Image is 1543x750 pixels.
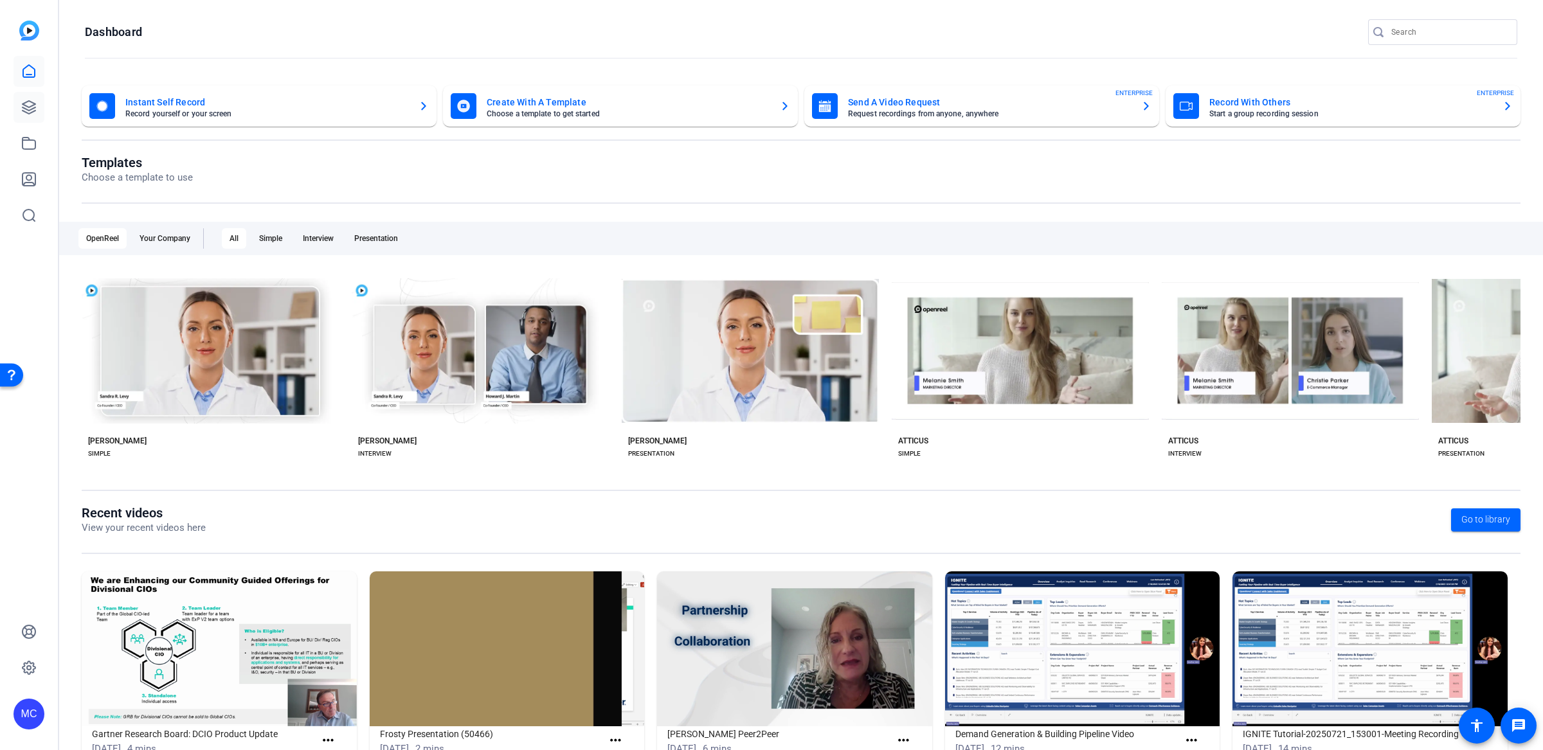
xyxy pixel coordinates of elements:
mat-card-subtitle: Choose a template to get started [487,110,770,118]
img: IGNITE Tutorial-20250721_153001-Meeting Recording [1232,571,1508,726]
span: Go to library [1461,513,1510,526]
div: ATTICUS [1168,436,1198,446]
mat-icon: more_horiz [320,733,336,749]
button: Create With A TemplateChoose a template to get started [443,85,798,127]
input: Search [1391,24,1507,40]
a: Go to library [1451,508,1520,531]
div: Interview [295,228,341,249]
div: ATTICUS [1438,436,1468,446]
div: SIMPLE [88,449,111,459]
mat-card-title: Instant Self Record [125,94,408,110]
div: Simple [251,228,290,249]
h1: Recent videos [82,505,206,521]
mat-card-subtitle: Start a group recording session [1209,110,1492,118]
img: Gartner Research Board: DCIO Product Update [82,571,357,726]
div: All [222,228,246,249]
img: Tracy Orr Peer2Peer [657,571,932,726]
div: [PERSON_NAME] [88,436,147,446]
div: INTERVIEW [358,449,392,459]
button: Send A Video RequestRequest recordings from anyone, anywhereENTERPRISE [804,85,1159,127]
h1: Frosty Presentation (50466) [380,726,603,742]
mat-icon: accessibility [1469,718,1484,733]
div: MC [14,699,44,729]
div: INTERVIEW [1168,449,1202,459]
div: PRESENTATION [628,449,674,459]
h1: Templates [82,155,193,170]
h1: [PERSON_NAME] Peer2Peer [667,726,890,742]
p: Choose a template to use [82,170,193,185]
img: Frosty Presentation (50466) [370,571,645,726]
mat-card-subtitle: Record yourself or your screen [125,110,408,118]
p: View your recent videos here [82,521,206,535]
div: Your Company [132,228,198,249]
button: Record With OthersStart a group recording sessionENTERPRISE [1166,85,1520,127]
mat-card-subtitle: Request recordings from anyone, anywhere [848,110,1131,118]
mat-card-title: Send A Video Request [848,94,1131,110]
span: ENTERPRISE [1115,88,1153,98]
button: Instant Self RecordRecord yourself or your screen [82,85,437,127]
mat-card-title: Create With A Template [487,94,770,110]
h1: Demand Generation & Building Pipeline Video [955,726,1178,742]
h1: Gartner Research Board: DCIO Product Update [92,726,315,742]
mat-icon: more_horiz [896,733,912,749]
mat-icon: more_horiz [608,733,624,749]
span: ENTERPRISE [1477,88,1514,98]
div: OpenReel [78,228,127,249]
div: ATTICUS [898,436,928,446]
div: [PERSON_NAME] [358,436,417,446]
div: [PERSON_NAME] [628,436,687,446]
mat-icon: message [1511,718,1526,733]
mat-icon: more_horiz [1184,733,1200,749]
h1: IGNITE Tutorial-20250721_153001-Meeting Recording [1243,726,1466,742]
h1: Dashboard [85,24,142,40]
div: SIMPLE [898,449,921,459]
img: blue-gradient.svg [19,21,39,40]
div: PRESENTATION [1438,449,1484,459]
mat-card-title: Record With Others [1209,94,1492,110]
img: Demand Generation & Building Pipeline Video [945,571,1220,726]
div: Presentation [347,228,406,249]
